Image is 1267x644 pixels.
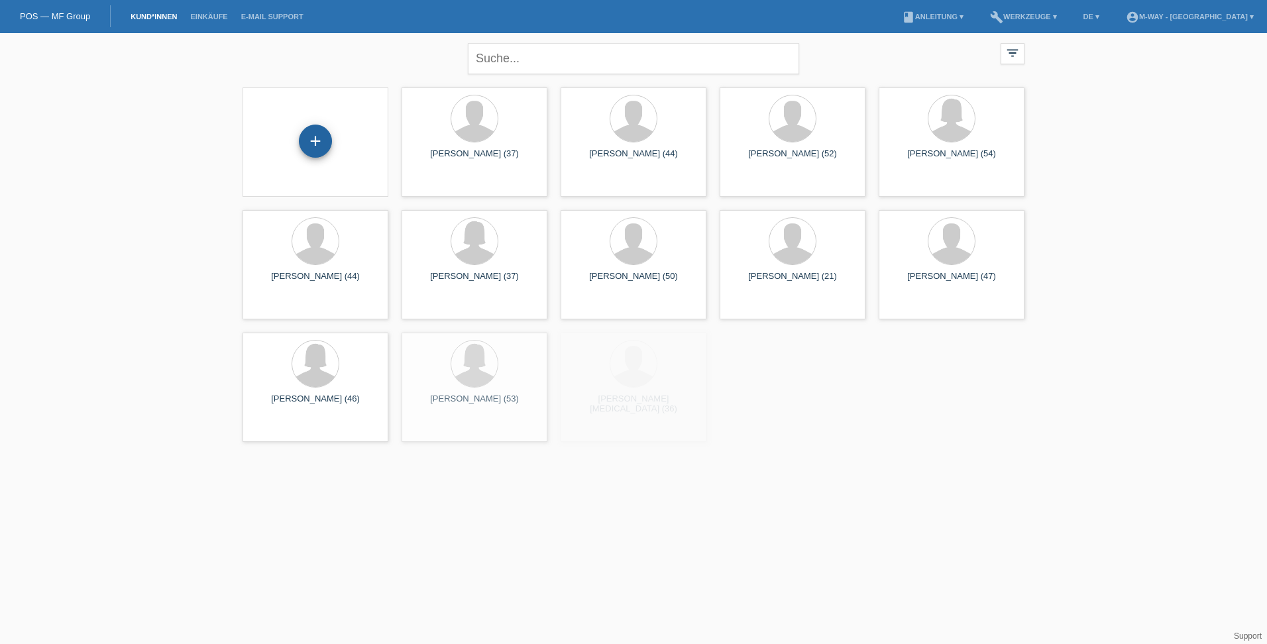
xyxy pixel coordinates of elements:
[730,271,855,292] div: [PERSON_NAME] (21)
[571,148,696,170] div: [PERSON_NAME] (44)
[412,394,537,415] div: [PERSON_NAME] (53)
[1119,13,1260,21] a: account_circlem-way - [GEOGRAPHIC_DATA] ▾
[253,271,378,292] div: [PERSON_NAME] (44)
[253,394,378,415] div: [PERSON_NAME] (46)
[184,13,234,21] a: Einkäufe
[235,13,310,21] a: E-Mail Support
[983,13,1064,21] a: buildWerkzeuge ▾
[1077,13,1106,21] a: DE ▾
[889,271,1014,292] div: [PERSON_NAME] (47)
[1126,11,1139,24] i: account_circle
[571,394,696,415] div: [PERSON_NAME][MEDICAL_DATA] (36)
[571,271,696,292] div: [PERSON_NAME] (50)
[412,148,537,170] div: [PERSON_NAME] (37)
[990,11,1003,24] i: build
[730,148,855,170] div: [PERSON_NAME] (52)
[20,11,90,21] a: POS — MF Group
[895,13,970,21] a: bookAnleitung ▾
[124,13,184,21] a: Kund*innen
[1005,46,1020,60] i: filter_list
[889,148,1014,170] div: [PERSON_NAME] (54)
[412,271,537,292] div: [PERSON_NAME] (37)
[902,11,915,24] i: book
[468,43,799,74] input: Suche...
[1234,631,1262,641] a: Support
[300,130,331,152] div: Kund*in hinzufügen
